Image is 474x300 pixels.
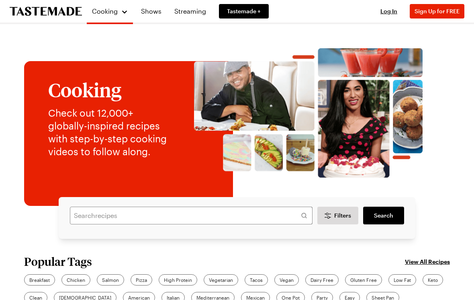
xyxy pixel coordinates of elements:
a: Salmon [97,274,124,286]
a: Vegan [274,274,299,286]
span: Gluten Free [350,276,377,284]
a: Low Fat [388,274,416,286]
span: Vegan [280,276,294,284]
button: Cooking [92,3,128,19]
a: High Protein [159,274,197,286]
a: To Tastemade Home Page [10,7,82,16]
a: Keto [423,274,443,286]
a: View All Recipes [405,257,450,266]
span: Dairy Free [311,276,333,284]
a: Breakfast [24,274,55,286]
h2: Popular Tags [24,255,92,268]
span: Filters [334,212,351,220]
a: Chicken [61,274,90,286]
span: Chicken [67,276,85,284]
a: Gluten Free [345,274,382,286]
span: Search [374,212,393,220]
a: Pizza [131,274,152,286]
button: Desktop filters [317,207,358,224]
a: Tastemade + [219,4,269,18]
span: Tacos [250,276,263,284]
span: Cooking [92,7,118,15]
img: Explore recipes [175,48,442,189]
a: Dairy Free [305,274,339,286]
span: Sign Up for FREE [415,8,460,14]
span: Vegetarian [209,276,233,284]
button: Log In [373,7,405,15]
span: Tastemade + [227,7,261,15]
a: Vegetarian [204,274,238,286]
span: Low Fat [394,276,411,284]
p: Check out 12,000+ globally-inspired recipes with step-by-step cooking videos to follow along. [48,107,167,158]
span: Breakfast [29,276,50,284]
span: Salmon [102,276,119,284]
a: Tacos [245,274,268,286]
span: Pizza [136,276,147,284]
span: Keto [428,276,438,284]
h1: Cooking [48,79,167,100]
span: Log In [380,8,397,14]
span: High Protein [164,276,192,284]
a: filters [363,207,404,224]
button: Sign Up for FREE [410,4,464,18]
